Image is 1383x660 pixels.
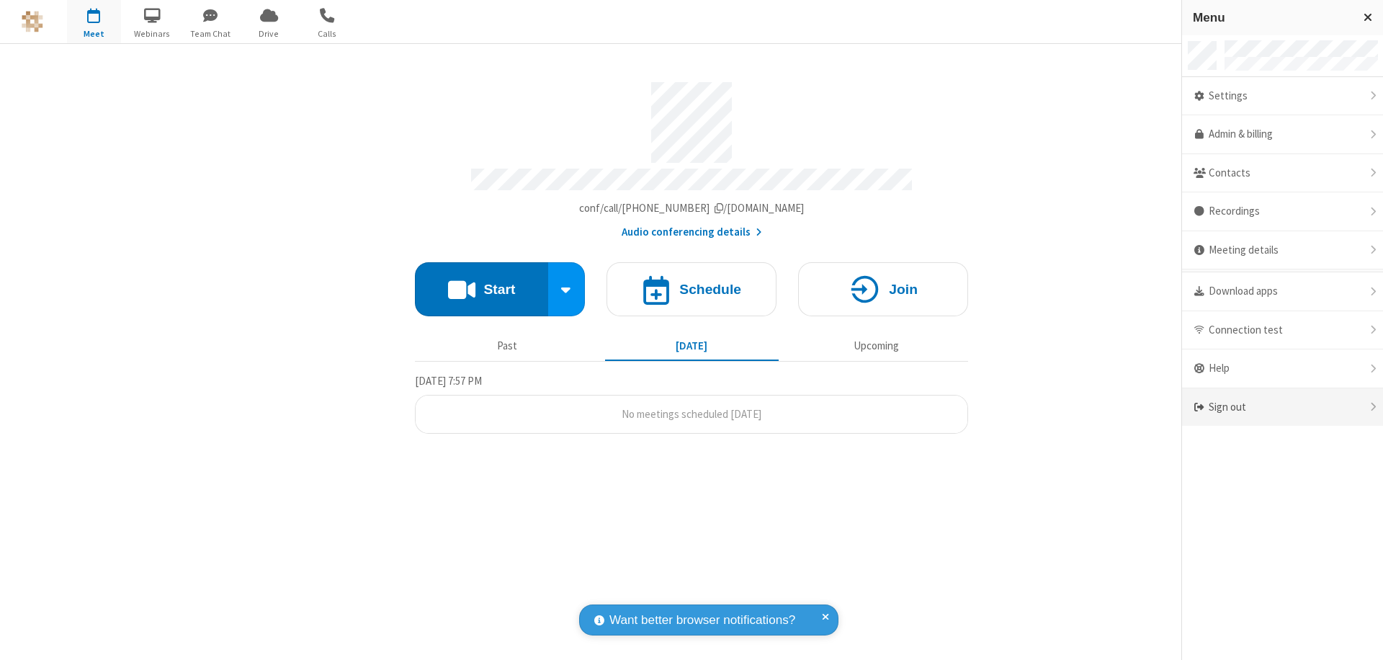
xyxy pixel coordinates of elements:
div: Contacts [1182,154,1383,193]
span: No meetings scheduled [DATE] [622,407,761,421]
div: Recordings [1182,192,1383,231]
section: Account details [415,71,968,241]
iframe: Chat [1347,623,1372,650]
button: Schedule [607,262,776,316]
span: Meet [67,27,121,40]
button: Past [421,332,594,360]
div: Connection test [1182,311,1383,350]
div: Download apps [1182,272,1383,311]
div: Help [1182,349,1383,388]
a: Admin & billing [1182,115,1383,154]
span: Want better browser notifications? [609,611,795,630]
section: Today's Meetings [415,373,968,434]
span: Drive [242,27,296,40]
button: Join [798,262,968,316]
button: Upcoming [789,332,963,360]
h3: Menu [1193,11,1351,24]
h4: Schedule [679,282,741,296]
button: Audio conferencing details [622,224,762,241]
div: Start conference options [548,262,586,316]
span: [DATE] 7:57 PM [415,374,482,388]
div: Meeting details [1182,231,1383,270]
h4: Start [483,282,515,296]
span: Team Chat [184,27,238,40]
img: QA Selenium DO NOT DELETE OR CHANGE [22,11,43,32]
button: [DATE] [605,332,779,360]
div: Sign out [1182,388,1383,427]
div: Settings [1182,77,1383,116]
span: Webinars [125,27,179,40]
button: Copy my meeting room linkCopy my meeting room link [579,200,805,217]
h4: Join [889,282,918,296]
span: Copy my meeting room link [579,201,805,215]
span: Calls [300,27,354,40]
button: Start [415,262,548,316]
